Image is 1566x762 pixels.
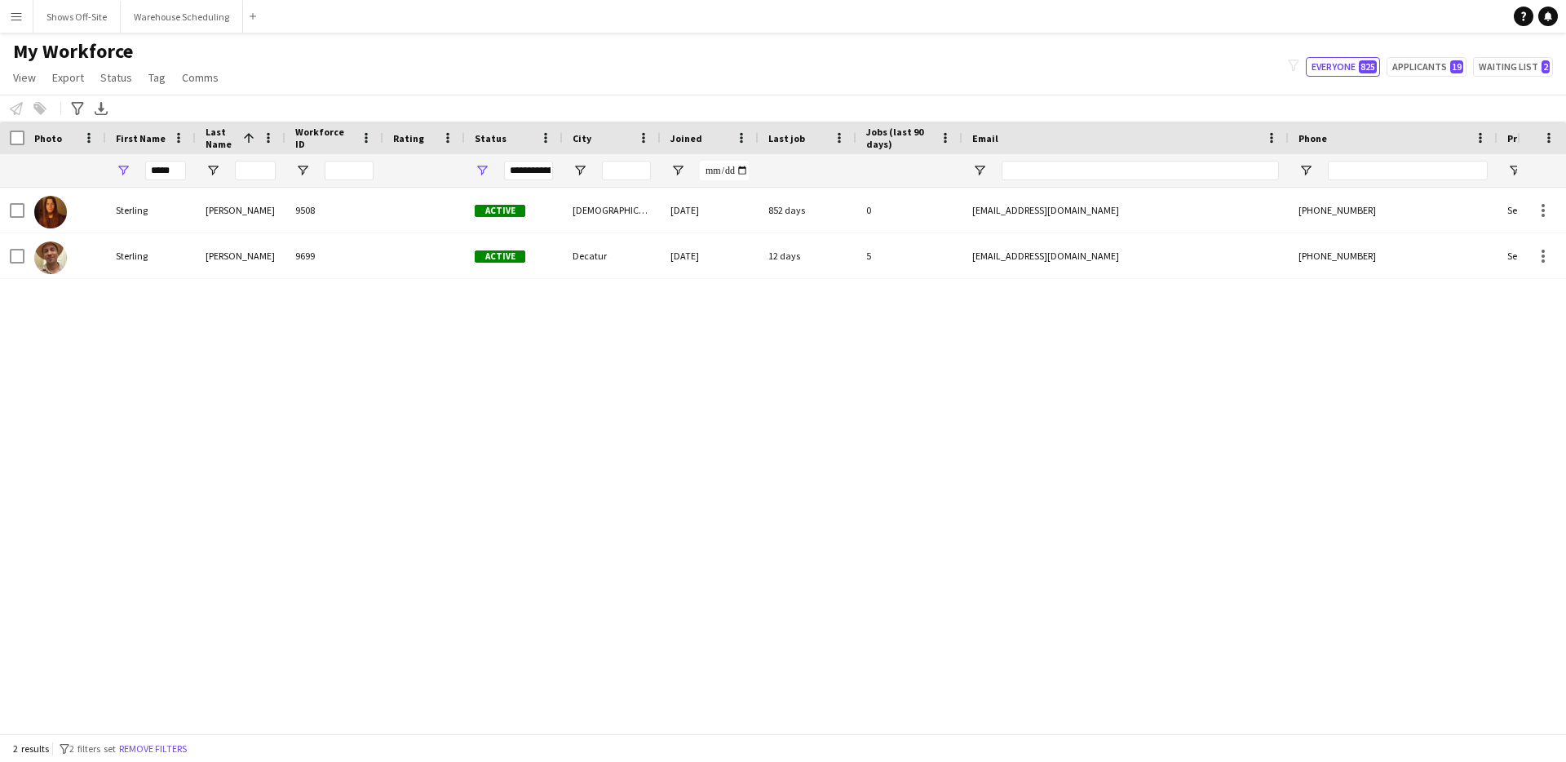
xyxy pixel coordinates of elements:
div: 9699 [285,233,383,278]
div: [PHONE_NUMBER] [1289,233,1497,278]
a: Comms [175,67,225,88]
div: [DATE] [661,233,759,278]
div: [PHONE_NUMBER] [1289,188,1497,233]
span: 2 [1542,60,1550,73]
button: Remove filters [116,740,190,758]
input: City Filter Input [602,161,651,180]
button: Shows Off-Site [33,1,121,33]
div: 5 [856,233,962,278]
a: Status [94,67,139,88]
div: [PERSON_NAME] [196,233,285,278]
span: My Workforce [13,39,133,64]
button: Waiting list2 [1473,57,1553,77]
div: Sterling [106,188,196,233]
div: 12 days [759,233,856,278]
div: Decatur [563,233,661,278]
span: Export [52,70,84,85]
img: Sterling Boyd [34,196,67,228]
input: Phone Filter Input [1328,161,1488,180]
div: 0 [856,188,962,233]
div: [DATE] [661,188,759,233]
div: 9508 [285,188,383,233]
button: Open Filter Menu [972,163,987,178]
div: 852 days [759,188,856,233]
button: Open Filter Menu [1507,163,1522,178]
button: Open Filter Menu [206,163,220,178]
a: View [7,67,42,88]
span: 2 filters set [69,742,116,755]
span: Workforce ID [295,126,354,150]
button: Open Filter Menu [475,163,489,178]
div: Sterling [106,233,196,278]
button: Applicants19 [1387,57,1466,77]
span: City [573,132,591,144]
span: Phone [1298,132,1327,144]
span: Last job [768,132,805,144]
input: Last Name Filter Input [235,161,276,180]
span: Status [475,132,507,144]
span: First Name [116,132,166,144]
div: [EMAIL_ADDRESS][DOMAIN_NAME] [962,233,1289,278]
input: First Name Filter Input [145,161,186,180]
span: Email [972,132,998,144]
span: Active [475,205,525,217]
span: Photo [34,132,62,144]
a: Tag [142,67,172,88]
span: 825 [1359,60,1377,73]
div: [PERSON_NAME] [196,188,285,233]
span: Status [100,70,132,85]
button: Open Filter Menu [116,163,130,178]
button: Everyone825 [1306,57,1380,77]
app-action-btn: Advanced filters [68,99,87,118]
app-action-btn: Export XLSX [91,99,111,118]
button: Open Filter Menu [295,163,310,178]
span: Rating [393,132,424,144]
a: Export [46,67,91,88]
span: 19 [1450,60,1463,73]
button: Open Filter Menu [670,163,685,178]
span: Profile [1507,132,1540,144]
span: Jobs (last 90 days) [866,126,933,150]
span: Joined [670,132,702,144]
span: Active [475,250,525,263]
button: Warehouse Scheduling [121,1,243,33]
input: Joined Filter Input [700,161,749,180]
input: Email Filter Input [1002,161,1279,180]
span: Last Name [206,126,237,150]
div: [EMAIL_ADDRESS][DOMAIN_NAME] [962,188,1289,233]
img: Sterling Wiggins [34,241,67,274]
div: [DEMOGRAPHIC_DATA] [563,188,661,233]
span: View [13,70,36,85]
button: Open Filter Menu [573,163,587,178]
span: Tag [148,70,166,85]
span: Comms [182,70,219,85]
input: Workforce ID Filter Input [325,161,374,180]
button: Open Filter Menu [1298,163,1313,178]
